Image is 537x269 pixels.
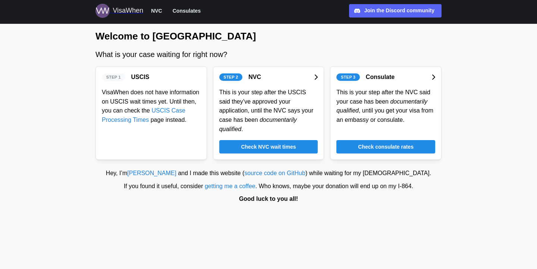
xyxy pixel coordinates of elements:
[173,6,201,15] span: Consulates
[95,49,442,60] div: What is your case waiting for right now?
[358,140,414,153] span: Check consulate rates
[148,6,166,16] button: NVC
[248,73,261,82] div: NVC
[151,6,162,15] span: NVC
[95,30,442,43] h1: Welcome to [GEOGRAPHIC_DATA]
[219,88,318,134] div: This is your step after the USCIS said they’ve approved your application, until the NVC says your...
[169,6,204,16] button: Consulates
[341,74,355,80] span: Step 3
[336,73,435,82] a: Step 3Consulate
[205,183,255,189] a: getting me a coffee
[4,169,533,178] div: Hey, I’m and I made this website ( ) while waiting for my [DEMOGRAPHIC_DATA].
[95,4,110,18] img: Logo for VisaWhen
[219,117,297,132] em: documentarily qualified
[102,88,201,125] div: VisaWhen does not have information on USCIS wait times yet. Until then, you can check the page in...
[95,4,143,18] a: Logo for VisaWhen VisaWhen
[364,7,434,15] div: Join the Discord community
[244,170,305,176] a: source code on GitHub
[219,73,318,82] a: Step 2NVC
[131,73,150,82] div: USCIS
[366,73,395,82] div: Consulate
[223,74,238,80] span: Step 2
[106,74,121,80] span: Step 1
[4,182,533,191] div: If you found it useful, consider . Who knows, maybe your donation will end up on my I‑864.
[336,88,435,125] div: This is your step after the NVC said your case has been , until you get your visa from an embassy...
[241,140,296,153] span: Check NVC wait times
[127,170,176,176] a: [PERSON_NAME]
[336,140,435,154] a: Check consulate rates
[113,6,143,16] div: VisaWhen
[349,4,442,18] a: Join the Discord community
[219,140,318,154] a: Check NVC wait times
[4,194,533,204] div: Good luck to you all!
